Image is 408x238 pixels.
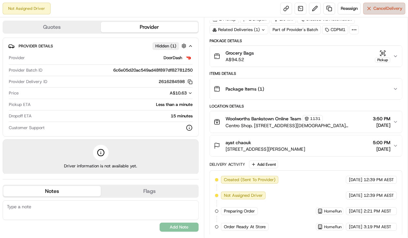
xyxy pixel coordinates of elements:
[65,111,79,116] span: Pylon
[13,95,50,101] span: Knowledge Base
[155,43,176,49] span: Hidden ( 1 )
[341,6,358,11] span: Reassign
[373,6,402,11] span: Cancel Delivery
[170,90,187,96] span: A$10.63
[324,224,342,229] span: HomeRun
[210,78,402,99] button: Package Items (1)
[373,115,390,122] span: 3:50 PM
[210,111,402,133] button: Woolworths Bankstown Online Team1131Centro Shop. [STREET_ADDRESS][DEMOGRAPHIC_DATA][PERSON_NAME]3...
[113,67,193,73] span: 6c6e05d20ac549ad48f897df82781250
[9,67,42,73] span: Provider Batch ID
[224,193,263,198] span: Not Assigned Driver
[226,50,254,56] span: Grocery Bags
[349,224,362,230] span: [DATE]
[224,177,275,183] span: Created (Sent To Provider)
[53,92,107,104] a: 💻API Documentation
[62,95,105,101] span: API Documentation
[7,7,20,20] img: Nash
[210,25,268,34] div: Related Deliveries (1)
[338,3,361,14] button: Reassign
[9,79,47,85] span: Provider Delivery ID
[349,208,362,214] span: [DATE]
[226,115,301,122] span: Woolworths Bankstown Online Team
[4,92,53,104] a: 📗Knowledge Base
[364,177,394,183] span: 12:39 PM AEST
[55,95,60,101] div: 💻
[22,69,83,74] div: We're available if you need us!
[7,95,12,101] div: 📗
[349,177,362,183] span: [DATE]
[375,50,390,63] button: Pickup
[210,46,402,67] button: Grocery BagsA$94.52Pickup
[226,122,370,129] span: Centro Shop. [STREET_ADDRESS][DEMOGRAPHIC_DATA][PERSON_NAME]
[185,54,193,62] img: doordash_logo_v2.png
[324,209,342,214] span: HomeRun
[22,62,107,69] div: Start new chat
[46,110,79,116] a: Powered byPylon
[64,163,137,169] span: Driver information is not available yet.
[101,186,198,196] button: Flags
[135,90,193,96] button: A$10.63
[210,135,402,156] button: ayat chaouk[STREET_ADDRESS][PERSON_NAME]5:00 PM[DATE]
[210,104,402,109] div: Location Details
[7,26,119,37] p: Welcome 👋
[3,186,101,196] button: Notes
[364,224,391,230] span: 3:19 PM AEST
[9,125,45,131] span: Customer Support
[17,42,118,49] input: Got a question? Start typing here...
[364,193,394,198] span: 12:39 PM AEST
[101,22,198,32] button: Provider
[152,42,188,50] button: Hidden (1)
[34,113,193,119] div: 15 minutes
[224,224,266,230] span: Order Ready At Store
[9,55,25,61] span: Provider
[375,57,390,63] div: Pickup
[364,208,391,214] span: 2:21 PM AEST
[249,161,278,168] button: Add Event
[363,3,405,14] button: CancelDelivery
[322,25,348,34] div: CDPM1
[373,139,390,146] span: 5:00 PM
[159,79,193,85] button: 2616284598
[9,113,32,119] span: Dropoff ETA
[19,43,53,49] span: Provider Details
[164,55,182,61] span: DoorDash
[226,86,264,92] span: Package Items ( 1 )
[210,38,402,43] div: Package Details
[210,162,245,167] div: Delivery Activity
[310,116,321,121] span: 1131
[9,90,19,96] span: Price
[3,22,101,32] button: Quotes
[349,193,362,198] span: [DATE]
[9,102,31,108] span: Pickup ETA
[373,122,390,128] span: [DATE]
[210,71,402,76] div: Items Details
[7,62,18,74] img: 1736555255976-a54dd68f-1ca7-489b-9aae-adbdc363a1c4
[226,139,251,146] span: ayat chaouk
[226,56,254,63] span: A$94.52
[8,41,193,51] button: Provider DetailsHidden (1)
[224,208,255,214] span: Preparing Order
[111,64,119,72] button: Start new chat
[373,146,390,152] span: [DATE]
[226,146,305,152] span: [STREET_ADDRESS][PERSON_NAME]
[33,102,193,108] div: Less than a minute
